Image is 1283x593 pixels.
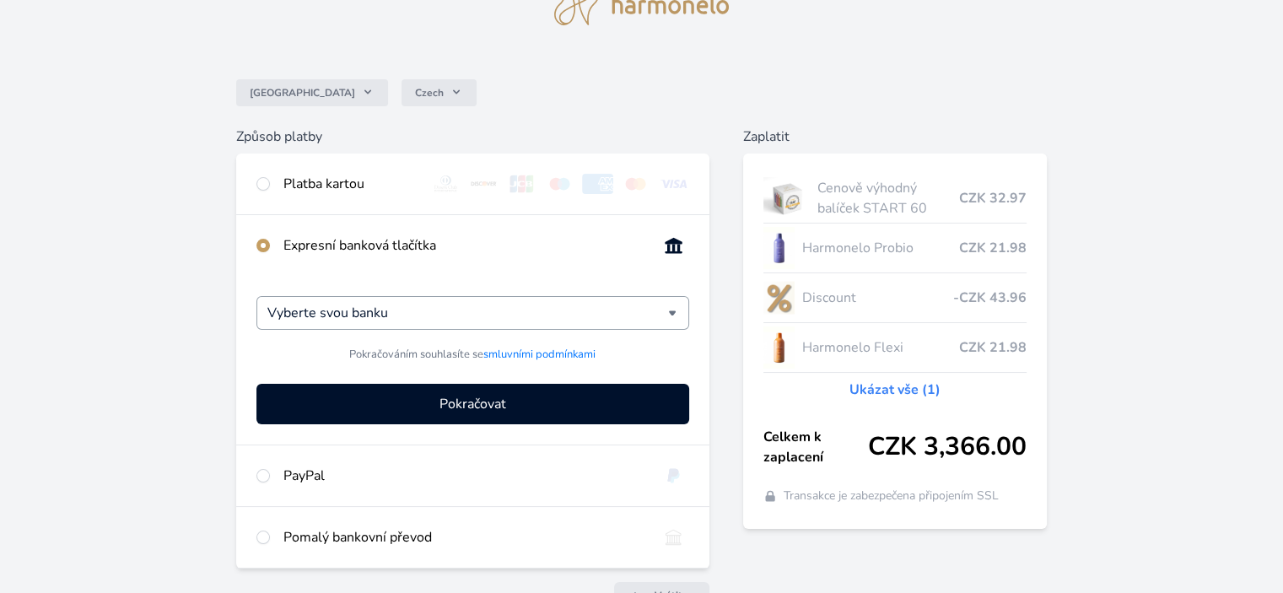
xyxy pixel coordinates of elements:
[283,235,644,256] div: Expresní banková tlačítka
[283,527,644,547] div: Pomalý bankovní převod
[658,174,689,194] img: visa.svg
[959,337,1027,358] span: CZK 21.98
[483,347,596,362] a: smluvními podmínkami
[658,235,689,256] img: onlineBanking_CZ.svg
[236,127,709,147] h6: Způsob platby
[468,174,499,194] img: discover.svg
[763,427,868,467] span: Celkem k zaplacení
[439,394,506,414] span: Pokračovat
[256,384,688,424] button: Pokračovat
[544,174,575,194] img: maestro.svg
[236,79,388,106] button: [GEOGRAPHIC_DATA]
[801,238,958,258] span: Harmonelo Probio
[582,174,613,194] img: amex.svg
[506,174,537,194] img: jcb.svg
[256,296,688,330] div: Vyberte svou banku
[267,303,667,323] input: Hledat...
[743,127,1047,147] h6: Zaplatit
[868,432,1027,462] span: CZK 3,366.00
[953,288,1027,308] span: -CZK 43.96
[349,347,596,363] span: Pokračováním souhlasíte se
[849,380,941,400] a: Ukázat vše (1)
[763,277,795,319] img: discount-lo.png
[415,86,444,100] span: Czech
[283,466,644,486] div: PayPal
[959,188,1027,208] span: CZK 32.97
[763,227,795,269] img: CLEAN_PROBIO_se_stinem_x-lo.jpg
[283,174,417,194] div: Platba kartou
[817,178,958,218] span: Cenově výhodný balíček START 60
[658,527,689,547] img: bankTransfer_IBAN.svg
[658,466,689,486] img: paypal.svg
[784,488,999,504] span: Transakce je zabezpečena připojením SSL
[620,174,651,194] img: mc.svg
[959,238,1027,258] span: CZK 21.98
[801,337,958,358] span: Harmonelo Flexi
[430,174,461,194] img: diners.svg
[763,326,795,369] img: CLEAN_FLEXI_se_stinem_x-hi_(1)-lo.jpg
[801,288,952,308] span: Discount
[250,86,355,100] span: [GEOGRAPHIC_DATA]
[763,177,811,219] img: start.jpg
[402,79,477,106] button: Czech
